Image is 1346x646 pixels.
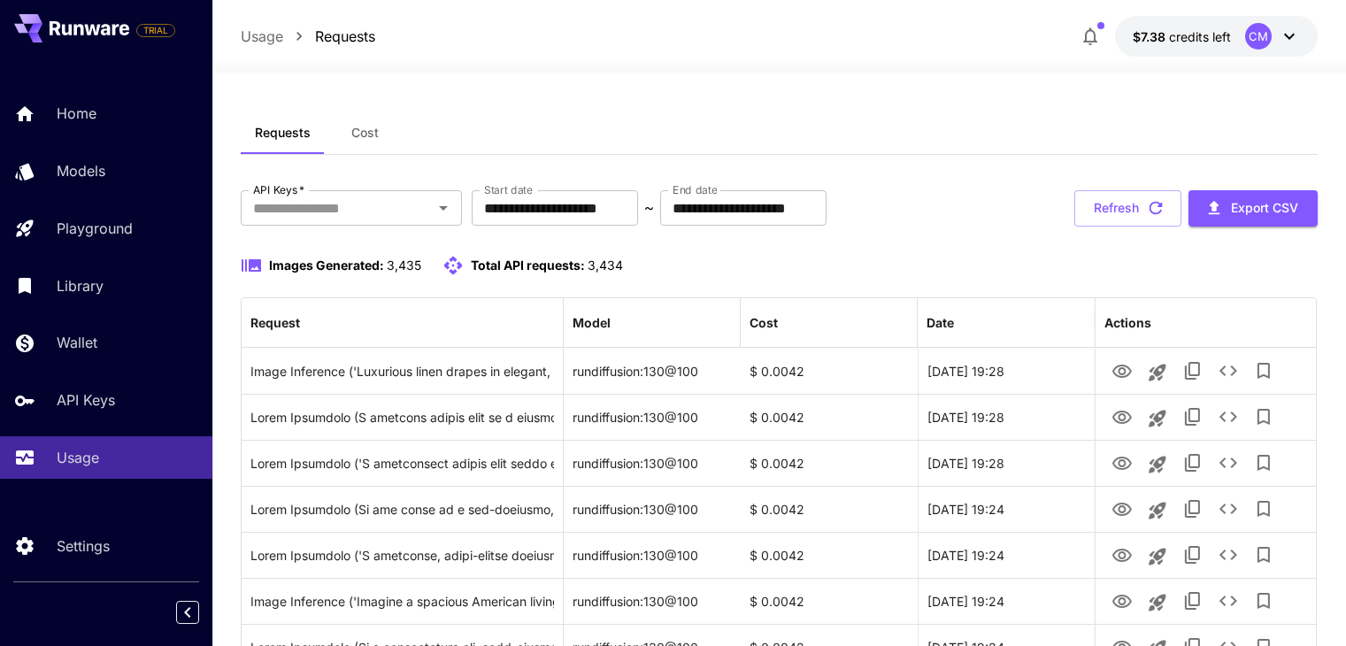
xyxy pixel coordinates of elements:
span: $7.38 [1133,29,1169,44]
button: Launch in playground [1140,585,1175,620]
div: rundiffusion:130@100 [564,578,741,624]
div: rundiffusion:130@100 [564,486,741,532]
button: Copy TaskUUID [1175,399,1211,435]
label: Start date [484,182,533,197]
a: Usage [241,26,283,47]
div: $7.38436 [1133,27,1231,46]
button: Launch in playground [1140,493,1175,528]
button: Copy TaskUUID [1175,353,1211,388]
button: Launch in playground [1140,355,1175,390]
span: Images Generated: [269,258,384,273]
a: Requests [315,26,375,47]
button: View Image [1104,490,1140,527]
button: Copy TaskUUID [1175,583,1211,619]
button: View Image [1104,536,1140,573]
div: Click to copy prompt [250,533,554,578]
button: Copy TaskUUID [1175,537,1211,573]
p: API Keys [57,389,115,411]
div: Cost [750,315,778,330]
button: Export CSV [1188,190,1318,227]
button: See details [1211,537,1246,573]
div: Click to copy prompt [250,579,554,624]
div: Click to copy prompt [250,441,554,486]
button: Open [431,196,456,220]
span: Requests [255,125,311,141]
p: Usage [57,447,99,468]
button: Add to library [1246,491,1281,527]
button: Collapse sidebar [176,601,199,624]
button: See details [1211,445,1246,481]
p: Home [57,103,96,124]
span: Add your payment card to enable full platform functionality. [136,19,175,41]
div: Model [573,315,611,330]
span: 3,435 [387,258,421,273]
div: rundiffusion:130@100 [564,532,741,578]
p: Models [57,160,105,181]
span: Cost [351,125,379,141]
div: 26 Aug, 2025 19:28 [918,348,1095,394]
div: Collapse sidebar [189,596,212,628]
div: Request [250,315,300,330]
label: API Keys [253,182,304,197]
button: View Image [1104,398,1140,435]
button: Launch in playground [1140,401,1175,436]
div: $ 0.0042 [741,578,918,624]
div: Click to copy prompt [250,349,554,394]
button: Add to library [1246,583,1281,619]
button: View Image [1104,582,1140,619]
div: rundiffusion:130@100 [564,394,741,440]
div: 26 Aug, 2025 19:24 [918,578,1095,624]
button: View Image [1104,352,1140,388]
button: Copy TaskUUID [1175,491,1211,527]
button: Refresh [1074,190,1181,227]
div: 26 Aug, 2025 19:28 [918,440,1095,486]
button: Launch in playground [1140,539,1175,574]
button: See details [1211,491,1246,527]
div: $ 0.0042 [741,486,918,532]
button: See details [1211,399,1246,435]
div: 26 Aug, 2025 19:24 [918,532,1095,578]
span: 3,434 [588,258,623,273]
span: Total API requests: [471,258,585,273]
button: Add to library [1246,353,1281,388]
button: View Image [1104,444,1140,481]
button: Launch in playground [1140,447,1175,482]
p: Wallet [57,332,97,353]
div: 26 Aug, 2025 19:28 [918,394,1095,440]
span: credits left [1169,29,1231,44]
div: rundiffusion:130@100 [564,440,741,486]
button: Add to library [1246,445,1281,481]
label: End date [673,182,717,197]
button: See details [1211,353,1246,388]
div: $ 0.0042 [741,440,918,486]
div: Click to copy prompt [250,487,554,532]
div: 26 Aug, 2025 19:24 [918,486,1095,532]
button: $7.38436CM [1115,16,1318,57]
div: rundiffusion:130@100 [564,348,741,394]
div: CM [1245,23,1272,50]
button: See details [1211,583,1246,619]
p: ~ [644,197,654,219]
span: TRIAL [137,24,174,37]
p: Playground [57,218,133,239]
button: Copy TaskUUID [1175,445,1211,481]
button: Add to library [1246,399,1281,435]
nav: breadcrumb [241,26,375,47]
div: $ 0.0042 [741,532,918,578]
div: $ 0.0042 [741,394,918,440]
div: Actions [1104,315,1151,330]
button: Add to library [1246,537,1281,573]
div: Click to copy prompt [250,395,554,440]
p: Library [57,275,104,296]
div: $ 0.0042 [741,348,918,394]
div: Date [927,315,954,330]
p: Settings [57,535,110,557]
